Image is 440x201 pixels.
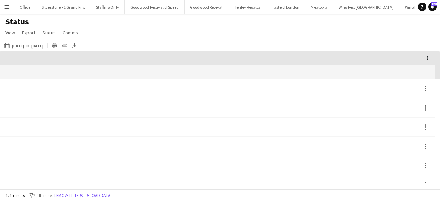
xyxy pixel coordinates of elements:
span: 120 [431,2,437,6]
a: Comms [60,28,81,37]
button: Remove filters [53,192,84,199]
button: Henley Regatta [228,0,266,14]
button: Wing Fest [GEOGRAPHIC_DATA] [333,0,399,14]
span: View [5,30,15,36]
button: Staffing Only [90,0,125,14]
a: Export [19,28,38,37]
button: Taste of London [266,0,305,14]
app-action-btn: Export XLSX [70,42,79,50]
app-action-btn: Print [51,42,59,50]
span: Export [22,30,35,36]
a: 120 [428,3,437,11]
span: Comms [63,30,78,36]
a: View [3,28,18,37]
a: Status [40,28,58,37]
button: Silverstone F1 Grand Prix [36,0,90,14]
button: Goodwood Revival [185,0,228,14]
button: Office [14,0,36,14]
app-action-btn: Crew files as ZIP [60,42,69,50]
button: Goodwood Festival of Speed [125,0,185,14]
span: 2 filters set [33,193,53,198]
button: Meatopia [305,0,333,14]
span: Status [42,30,56,36]
button: Reload data [84,192,112,199]
button: [DATE] to [DATE] [3,42,45,50]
